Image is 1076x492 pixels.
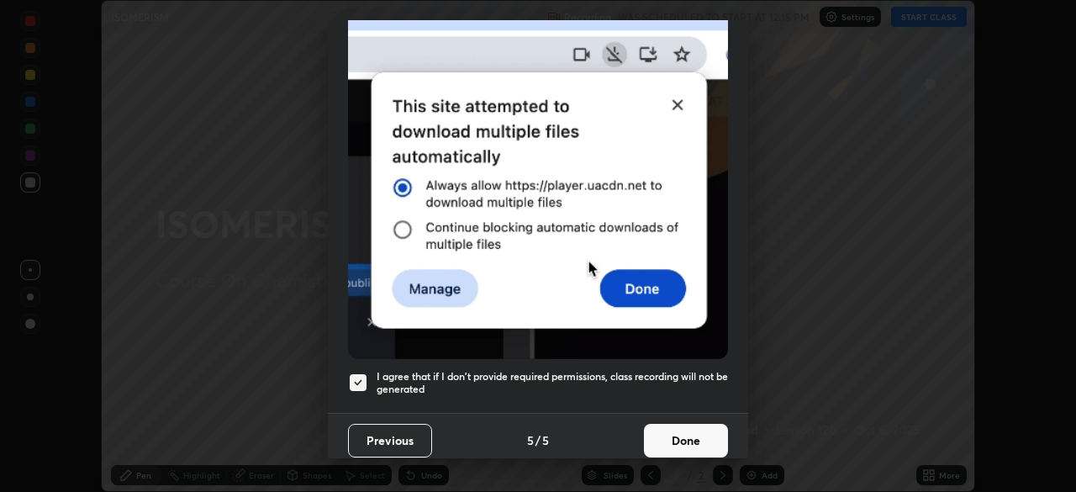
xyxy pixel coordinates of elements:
[527,431,534,449] h4: 5
[377,370,728,396] h5: I agree that if I don't provide required permissions, class recording will not be generated
[644,424,728,458] button: Done
[348,424,432,458] button: Previous
[535,431,541,449] h4: /
[542,431,549,449] h4: 5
